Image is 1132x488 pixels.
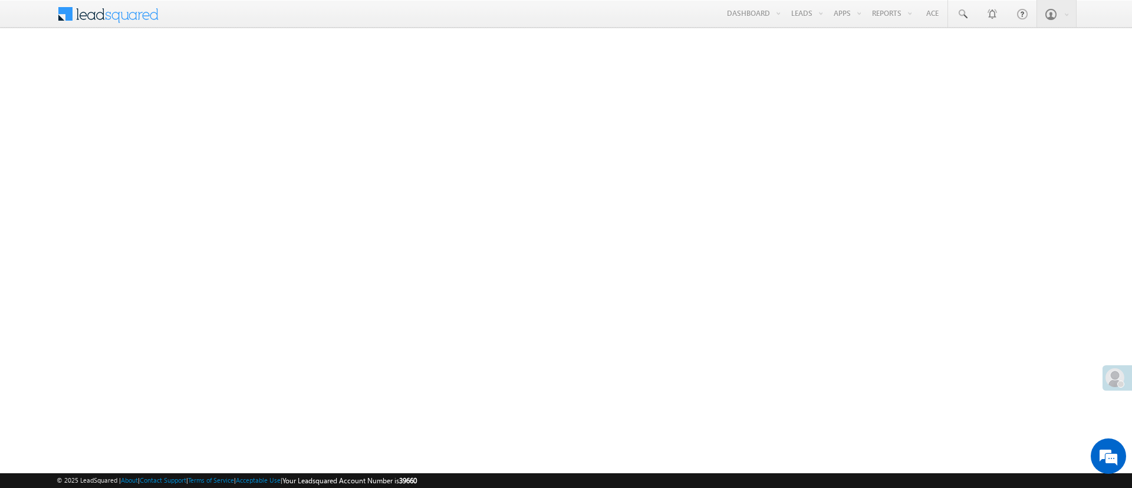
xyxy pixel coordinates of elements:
a: About [121,476,138,484]
a: Terms of Service [188,476,234,484]
a: Contact Support [140,476,186,484]
span: © 2025 LeadSquared | | | | | [57,475,417,486]
span: Your Leadsquared Account Number is [282,476,417,485]
span: 39660 [399,476,417,485]
a: Acceptable Use [236,476,281,484]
